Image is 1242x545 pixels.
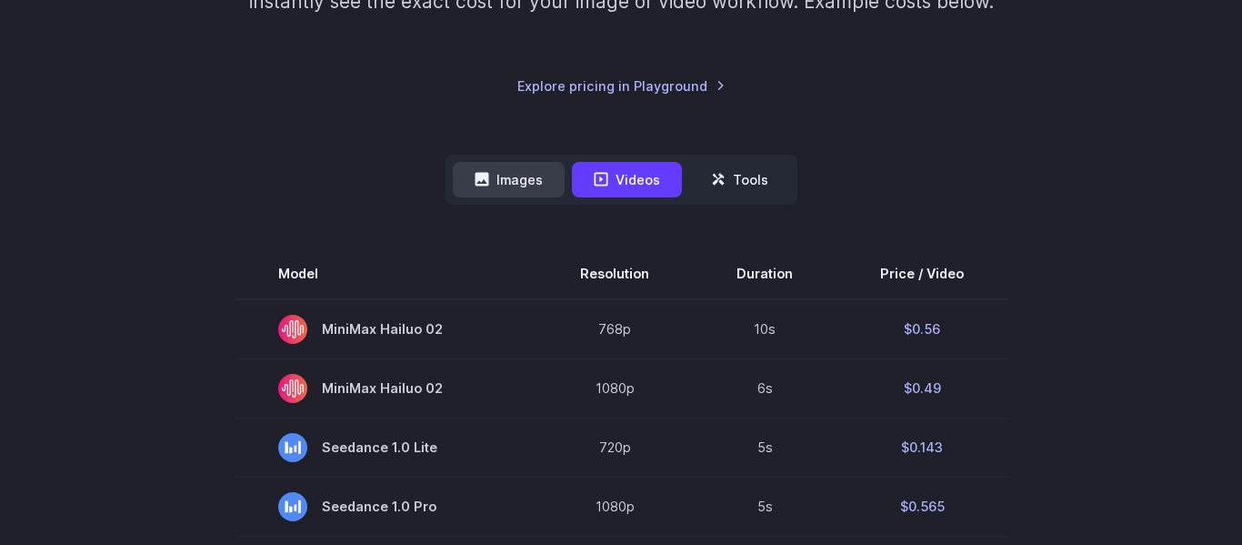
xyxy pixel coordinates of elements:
span: MiniMax Hailuo 02 [278,374,493,403]
td: $0.49 [836,358,1007,418]
button: Videos [572,162,682,197]
td: $0.143 [836,418,1007,477]
th: Resolution [536,248,693,299]
span: Seedance 1.0 Pro [278,492,493,521]
th: Model [235,248,536,299]
span: MiniMax Hailuo 02 [278,315,493,344]
button: Tools [689,162,790,197]
span: Seedance 1.0 Lite [278,433,493,462]
td: $0.56 [836,299,1007,359]
td: 720p [536,418,693,477]
td: 1080p [536,477,693,536]
a: Explore pricing in Playground [517,76,726,96]
th: Price / Video [836,248,1007,299]
td: 10s [693,299,836,359]
td: 5s [693,418,836,477]
th: Duration [693,248,836,299]
td: 1080p [536,358,693,418]
td: 5s [693,477,836,536]
td: $0.565 [836,477,1007,536]
td: 6s [693,358,836,418]
button: Images [453,162,565,197]
td: 768p [536,299,693,359]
